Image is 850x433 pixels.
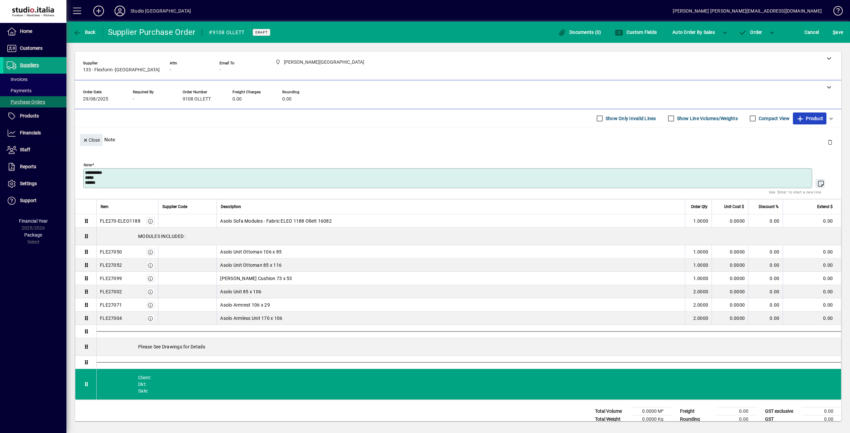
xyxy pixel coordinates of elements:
td: 0.00 [748,214,783,228]
span: Back [73,30,96,35]
span: S [833,30,835,35]
td: 1.0000 [685,272,712,285]
div: FLE27052 [100,262,122,268]
div: [PERSON_NAME] [PERSON_NAME][EMAIL_ADDRESS][DOMAIN_NAME] [673,6,822,16]
span: Close [83,135,100,146]
td: 0.00 [748,312,783,325]
a: Knowledge Base [828,1,842,23]
span: 0.00 [282,97,292,102]
td: Total Volume [592,407,632,415]
td: Total Weight [592,415,632,423]
button: Custom Fields [613,26,658,38]
td: 0.00 [748,285,783,298]
button: Save [831,26,845,38]
span: Products [20,113,39,118]
span: [PERSON_NAME] Cushion 73 x 53 [220,275,292,282]
span: Staff [20,147,30,152]
td: 0.00 [748,258,783,272]
span: Cancel [805,27,819,37]
a: Invoices [3,74,66,85]
span: Draft [255,30,268,35]
mat-hint: Use 'Enter' to start a new line [769,188,821,196]
td: 0.0000 [712,312,748,325]
span: Purchase Orders [7,99,45,105]
span: Documents (0) [558,30,601,35]
div: FLE27002 [100,288,122,295]
td: 0.0000 [712,214,748,228]
span: Asolo Sofa Modules - Fabric ELEO 1188 Ollett 16082 [220,218,332,224]
span: Asolo Unit Ottoman 85 x 116 [220,262,282,268]
span: Description [221,203,241,210]
td: 0.00 [717,415,756,423]
span: Suppliers [20,62,39,68]
span: Customers [20,45,42,51]
app-page-header-button: Back [66,26,103,38]
td: GST [762,415,802,423]
div: FLE27071 [100,302,122,308]
td: 0.0000 [712,245,748,258]
span: 0.00 [232,97,242,102]
button: Add [88,5,109,17]
span: - [170,67,171,73]
a: Home [3,23,66,40]
button: Back [72,26,97,38]
span: Payments [7,88,32,93]
a: Support [3,192,66,209]
span: 133 - Flexform -[GEOGRAPHIC_DATA] [83,67,160,73]
span: Item [101,203,109,210]
span: Package [24,232,42,238]
td: 0.00 [783,285,841,298]
label: Show Line Volumes/Weights [676,115,738,122]
td: 2.0000 [685,312,712,325]
button: Product [793,112,826,124]
span: Support [20,198,37,203]
td: 1.0000 [685,245,712,258]
td: 0.00 [783,272,841,285]
td: 1.0000 [685,214,712,228]
td: 0.00 [783,312,841,325]
span: Custom Fields [615,30,657,35]
td: 0.00 [748,245,783,258]
span: Auto Order By Sales [672,27,715,37]
button: Order [735,26,766,38]
div: Client: Dkt: Sale: [97,369,841,399]
td: Rounding [677,415,717,423]
button: Documents (0) [556,26,603,38]
span: Reports [20,164,36,169]
button: Auto Order By Sales [669,26,718,38]
mat-label: Note [84,163,92,167]
span: Asolo Unit Ottoman 106 x 85 [220,249,282,255]
a: Purchase Orders [3,96,66,108]
div: FLE27004 [100,315,122,322]
td: 0.00 [783,258,841,272]
span: - [219,67,221,73]
td: 0.0000 Kg [632,415,671,423]
span: Home [20,29,32,34]
td: 0.0000 [712,298,748,312]
button: Close [80,134,103,146]
span: 9108 OLLETT [183,97,211,102]
span: Asolo Armrest 106 x 29 [220,302,270,308]
div: FLE27099 [100,275,122,282]
div: FLE270-ELEO1188 [100,218,140,224]
label: Show Only Invalid Lines [604,115,656,122]
td: 0.00 [783,214,841,228]
div: Supplier Purchase Order [108,27,196,37]
span: Order [739,30,762,35]
td: 0.0000 [712,258,748,272]
td: 2.0000 [685,298,712,312]
button: Cancel [803,26,821,38]
span: Product [796,113,823,124]
div: Note [75,127,841,152]
a: Customers [3,40,66,57]
div: #9108 OLLETT [209,27,244,38]
span: Invoices [7,77,28,82]
span: Financials [20,130,41,135]
span: Asolo Unit 85 x 106 [220,288,261,295]
td: 0.00 [783,298,841,312]
app-page-header-button: Delete [822,139,838,145]
app-page-header-button: Close [78,137,104,143]
td: 0.00 [748,298,783,312]
td: 0.00 [748,272,783,285]
span: Extend $ [817,203,833,210]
